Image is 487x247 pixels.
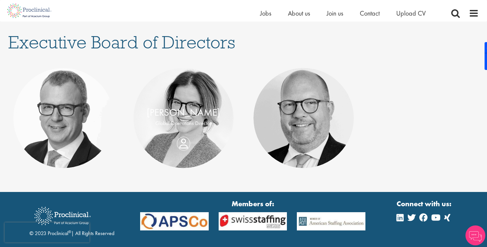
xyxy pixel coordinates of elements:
[397,199,453,209] strong: Connect with us:
[260,9,271,18] a: Jobs
[327,9,343,18] a: Join us
[5,222,89,242] iframe: reCAPTCHA
[147,106,220,119] a: [PERSON_NAME]
[140,120,227,127] p: Global Operations Director
[465,225,485,245] img: Chatbot
[140,199,365,209] strong: Members of:
[292,212,370,230] img: APSCo
[360,9,380,18] a: Contact
[396,9,426,18] a: Upload CV
[288,9,310,18] a: About us
[8,31,235,53] span: Executive Board of Directors
[29,202,114,237] div: © 2023 Proclinical | All Rights Reserved
[214,212,292,230] img: APSCo
[29,202,96,230] img: Proclinical Recruitment
[135,212,214,230] img: APSCo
